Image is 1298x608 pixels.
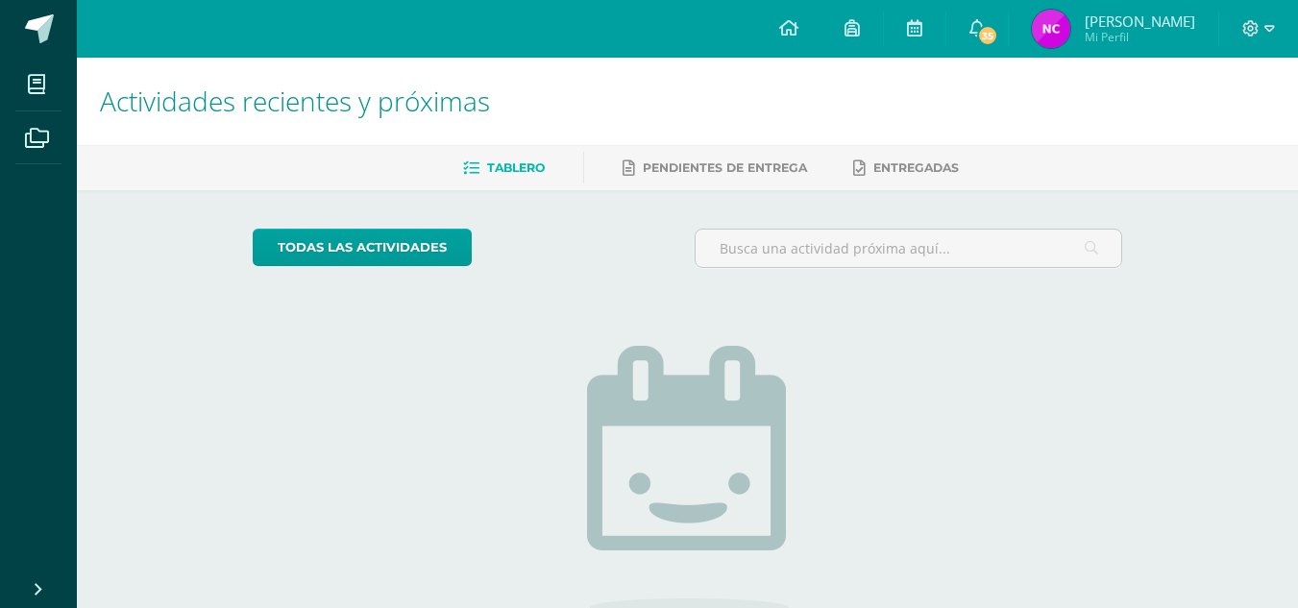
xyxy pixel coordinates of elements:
[253,229,472,266] a: todas las Actividades
[1032,10,1070,48] img: f8ee791eac7cfbc3ca7dc5962801ba93.png
[643,160,807,175] span: Pendientes de entrega
[487,160,545,175] span: Tablero
[1085,12,1195,31] span: [PERSON_NAME]
[1085,29,1195,45] span: Mi Perfil
[873,160,959,175] span: Entregadas
[100,83,490,119] span: Actividades recientes y próximas
[696,230,1121,267] input: Busca una actividad próxima aquí...
[977,25,998,46] span: 35
[463,153,545,183] a: Tablero
[853,153,959,183] a: Entregadas
[623,153,807,183] a: Pendientes de entrega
